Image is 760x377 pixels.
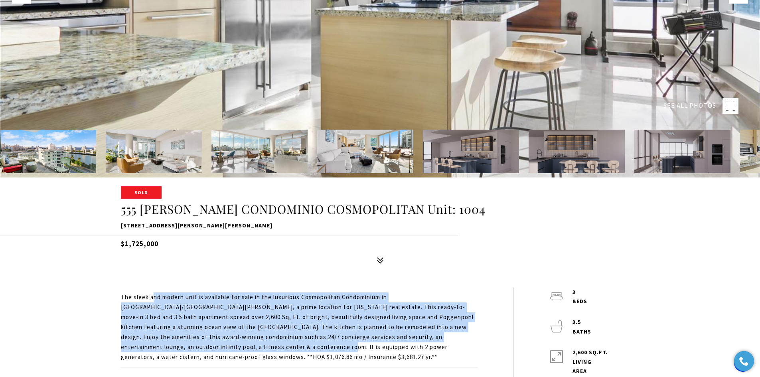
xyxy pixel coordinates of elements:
h5: $1,725,000 [121,235,640,249]
h1: 555 [PERSON_NAME] CONDOMINIO COSMOPOLITAN Unit: 1004 [121,202,640,217]
img: 555 Monserrate CONDOMINIO COSMOPOLITAN Unit: 1004 [106,130,202,173]
span: The sleek and modern unit is available for sale in the luxurious Cosmopolitan Condominium in [GEO... [121,293,474,361]
p: [STREET_ADDRESS][PERSON_NAME][PERSON_NAME] [121,221,640,231]
p: 3 beds [572,288,587,307]
img: 555 Monserrate CONDOMINIO COSMOPOLITAN Unit: 1004 [211,130,308,173]
img: 555 Monserrate CONDOMINIO COSMOPOLITAN Unit: 1004 [317,130,413,173]
span: SEE ALL PHOTOS [663,101,716,111]
p: 2,600 Sq.Ft. LIVING AREA [572,348,608,376]
img: 555 Monserrate CONDOMINIO COSMOPOLITAN Unit: 1004 [423,130,519,173]
img: 555 Monserrate CONDOMINIO COSMOPOLITAN Unit: 1004 [529,130,625,173]
img: 555 Monserrate CONDOMINIO COSMOPOLITAN Unit: 1004 [634,130,730,173]
p: 3.5 baths [572,318,591,337]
